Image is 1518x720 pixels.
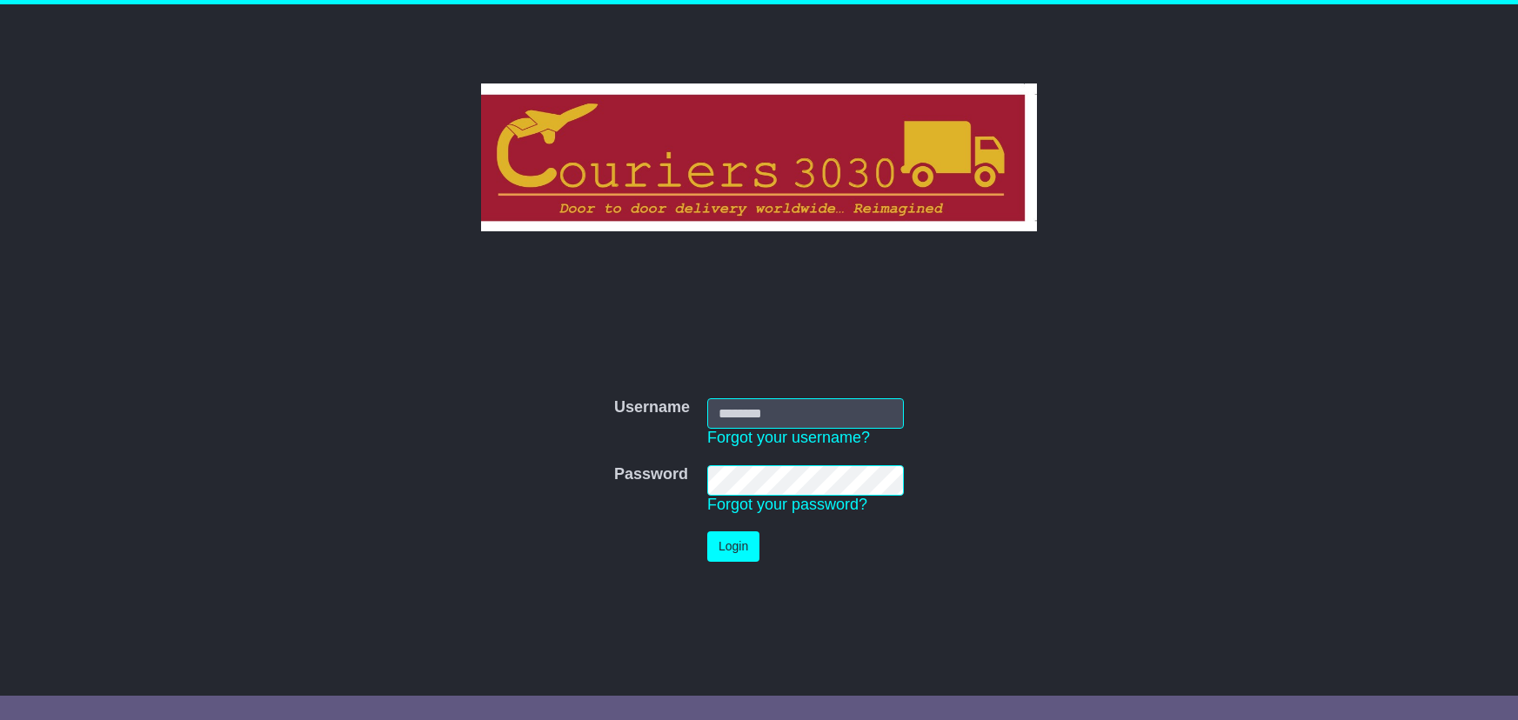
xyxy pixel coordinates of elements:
a: Forgot your username? [707,429,870,446]
a: Forgot your password? [707,496,867,513]
label: Username [614,398,690,417]
button: Login [707,531,759,562]
label: Password [614,465,688,484]
img: Couriers 3030 [481,83,1037,231]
